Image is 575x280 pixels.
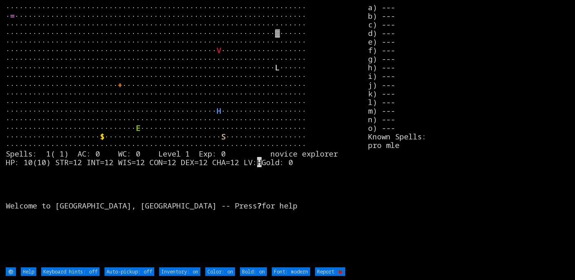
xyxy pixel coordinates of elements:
[217,105,221,116] font: H
[104,267,154,276] input: Auto-pickup: off
[217,45,221,55] font: V
[205,267,235,276] input: Color: on
[257,157,262,167] mark: H
[10,11,15,21] font: =
[221,131,226,141] font: S
[21,267,36,276] input: Help
[136,123,140,133] font: E
[6,3,368,266] larn: ··································································· · ···························...
[315,267,345,276] input: Report 🐞
[100,131,104,141] font: $
[257,200,262,211] b: ?
[159,267,200,276] input: Inventory: on
[240,267,267,276] input: Bold: on
[41,267,100,276] input: Keyboard hints: off
[368,3,569,266] stats: a) --- b) --- c) --- d) --- e) --- f) --- g) --- h) --- i) --- j) --- k) --- l) --- m) --- n) ---...
[272,267,310,276] input: Font: modern
[6,267,16,276] input: ⚙️
[275,62,280,72] font: L
[118,80,122,90] font: +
